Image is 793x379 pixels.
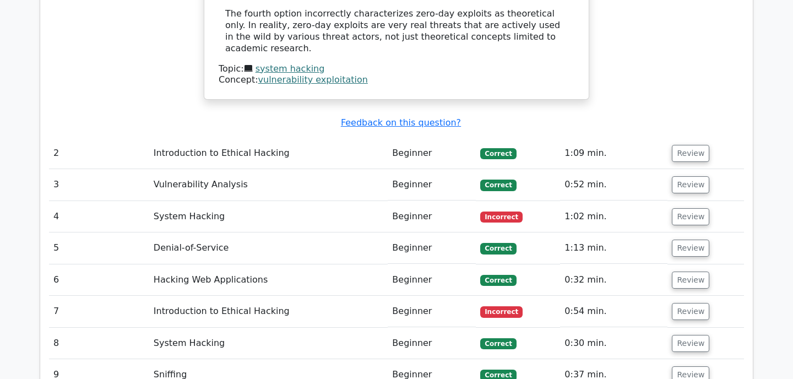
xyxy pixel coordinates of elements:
[49,201,149,232] td: 4
[480,212,523,223] span: Incorrect
[388,201,476,232] td: Beginner
[560,201,667,232] td: 1:02 min.
[672,240,709,257] button: Review
[49,232,149,264] td: 5
[672,272,709,289] button: Review
[49,296,149,327] td: 7
[149,169,388,201] td: Vulnerability Analysis
[49,264,149,296] td: 6
[560,169,667,201] td: 0:52 min.
[560,232,667,264] td: 1:13 min.
[388,232,476,264] td: Beginner
[480,148,516,159] span: Correct
[149,232,388,264] td: Denial-of-Service
[672,335,709,352] button: Review
[149,201,388,232] td: System Hacking
[388,296,476,327] td: Beginner
[149,296,388,327] td: Introduction to Ethical Hacking
[256,63,325,74] a: system hacking
[480,243,516,254] span: Correct
[49,328,149,359] td: 8
[388,264,476,296] td: Beginner
[480,306,523,317] span: Incorrect
[480,275,516,286] span: Correct
[49,169,149,201] td: 3
[560,296,667,327] td: 0:54 min.
[149,138,388,169] td: Introduction to Ethical Hacking
[480,180,516,191] span: Correct
[480,338,516,349] span: Correct
[388,169,476,201] td: Beginner
[388,138,476,169] td: Beginner
[149,264,388,296] td: Hacking Web Applications
[672,303,709,320] button: Review
[219,63,574,75] div: Topic:
[219,74,574,86] div: Concept:
[672,145,709,162] button: Review
[49,138,149,169] td: 2
[149,328,388,359] td: System Hacking
[560,264,667,296] td: 0:32 min.
[672,176,709,193] button: Review
[672,208,709,225] button: Review
[341,117,461,128] a: Feedback on this question?
[388,328,476,359] td: Beginner
[560,328,667,359] td: 0:30 min.
[560,138,667,169] td: 1:09 min.
[258,74,368,85] a: vulnerability exploitation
